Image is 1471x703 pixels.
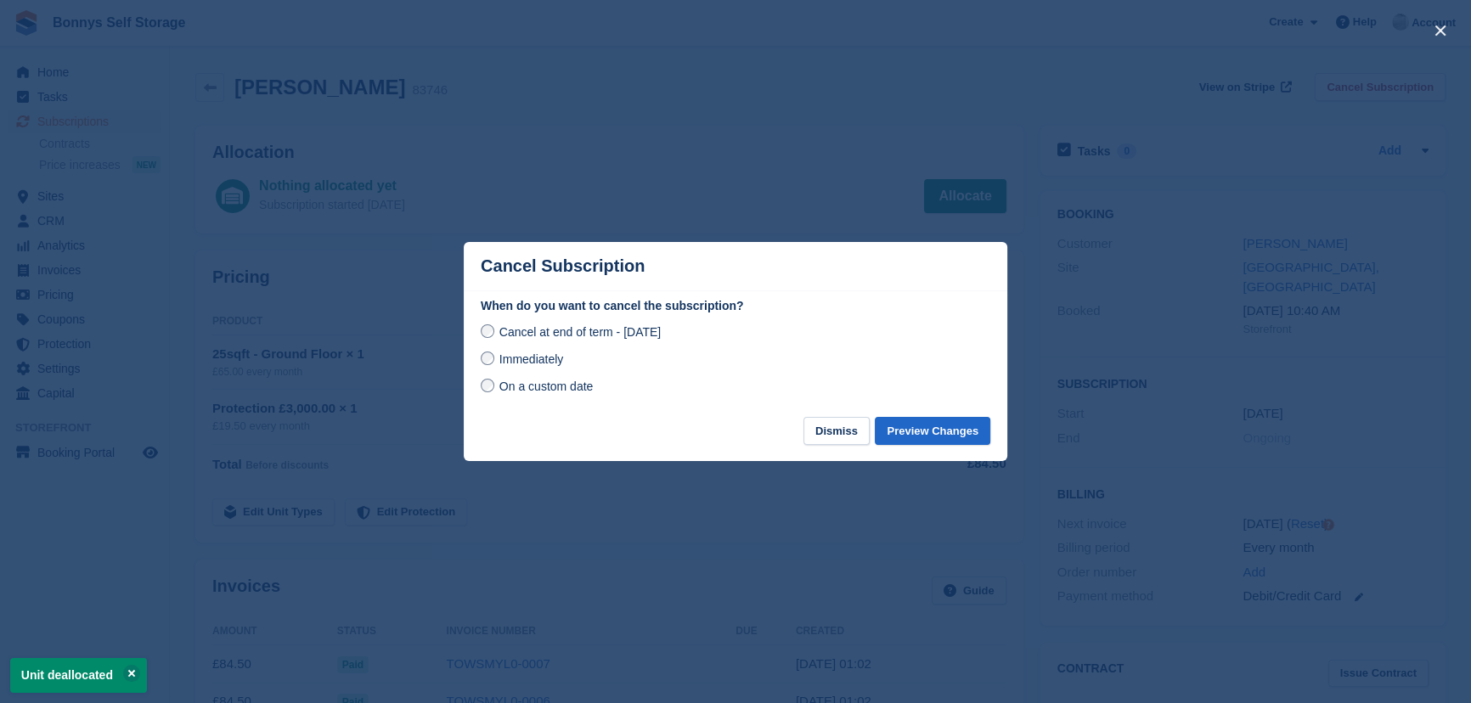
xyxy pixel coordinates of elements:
[481,351,494,365] input: Immediately
[875,417,990,445] button: Preview Changes
[481,379,494,392] input: On a custom date
[481,256,645,276] p: Cancel Subscription
[499,325,661,339] span: Cancel at end of term - [DATE]
[803,417,870,445] button: Dismiss
[499,352,563,366] span: Immediately
[481,297,990,315] label: When do you want to cancel the subscription?
[499,380,594,393] span: On a custom date
[481,324,494,338] input: Cancel at end of term - [DATE]
[1427,17,1454,44] button: close
[10,658,147,693] p: Unit deallocated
